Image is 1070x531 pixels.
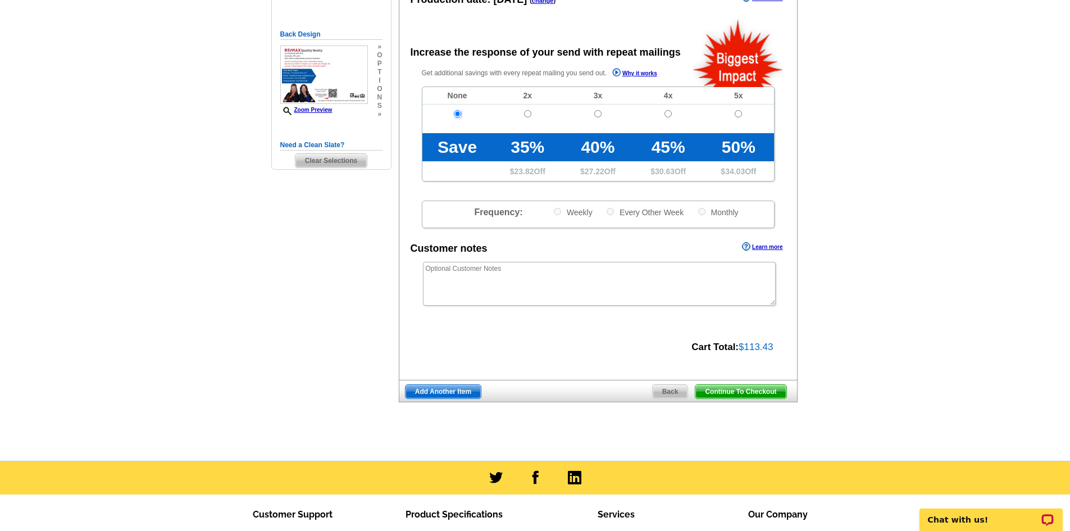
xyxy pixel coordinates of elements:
[280,107,333,113] a: Zoom Preview
[514,167,534,176] span: 23.82
[652,384,689,399] a: Back
[411,241,488,256] div: Customer notes
[493,161,563,181] td: $ Off
[703,87,773,105] td: 5x
[691,342,739,352] strong: Cart Total:
[585,167,604,176] span: 27.22
[563,133,633,161] td: 40%
[912,496,1070,531] iframe: LiveChat chat widget
[406,509,503,520] span: Product Specifications
[406,385,481,398] span: Add Another Item
[377,76,382,85] span: i
[703,161,773,181] td: $ Off
[607,208,614,215] input: Every Other Week
[280,140,383,151] h5: Need a Clean Slate?
[554,208,561,215] input: Weekly
[563,161,633,181] td: $ Off
[748,509,808,520] span: Our Company
[422,67,681,80] p: Get additional savings with every repeat mailing you send out.
[377,110,382,119] span: »
[377,43,382,51] span: »
[377,51,382,60] span: o
[377,68,382,76] span: t
[553,207,593,217] label: Weekly
[633,161,703,181] td: $ Off
[698,208,705,215] input: Monthly
[295,154,367,167] span: Clear Selections
[633,87,703,105] td: 4x
[563,87,633,105] td: 3x
[280,29,383,40] h5: Back Design
[633,133,703,161] td: 45%
[405,384,481,399] a: Add Another Item
[422,133,493,161] td: Save
[411,45,681,60] div: Increase the response of your send with repeat mailings
[612,68,657,80] a: Why it works
[605,207,684,217] label: Every Other Week
[377,60,382,68] span: p
[703,133,773,161] td: 50%
[697,207,739,217] label: Monthly
[377,85,382,93] span: o
[253,509,333,520] span: Customer Support
[598,509,635,520] span: Services
[655,167,675,176] span: 30.63
[280,46,368,104] img: small-thumb.jpg
[739,342,773,352] span: $113.43
[422,87,493,105] td: None
[653,385,688,398] span: Back
[692,18,785,87] img: biggestImpact.png
[742,242,782,251] a: Learn more
[725,167,745,176] span: 34.03
[695,385,786,398] span: Continue To Checkout
[493,133,563,161] td: 35%
[474,207,522,217] span: Frequency:
[377,93,382,102] span: n
[377,102,382,110] span: s
[493,87,563,105] td: 2x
